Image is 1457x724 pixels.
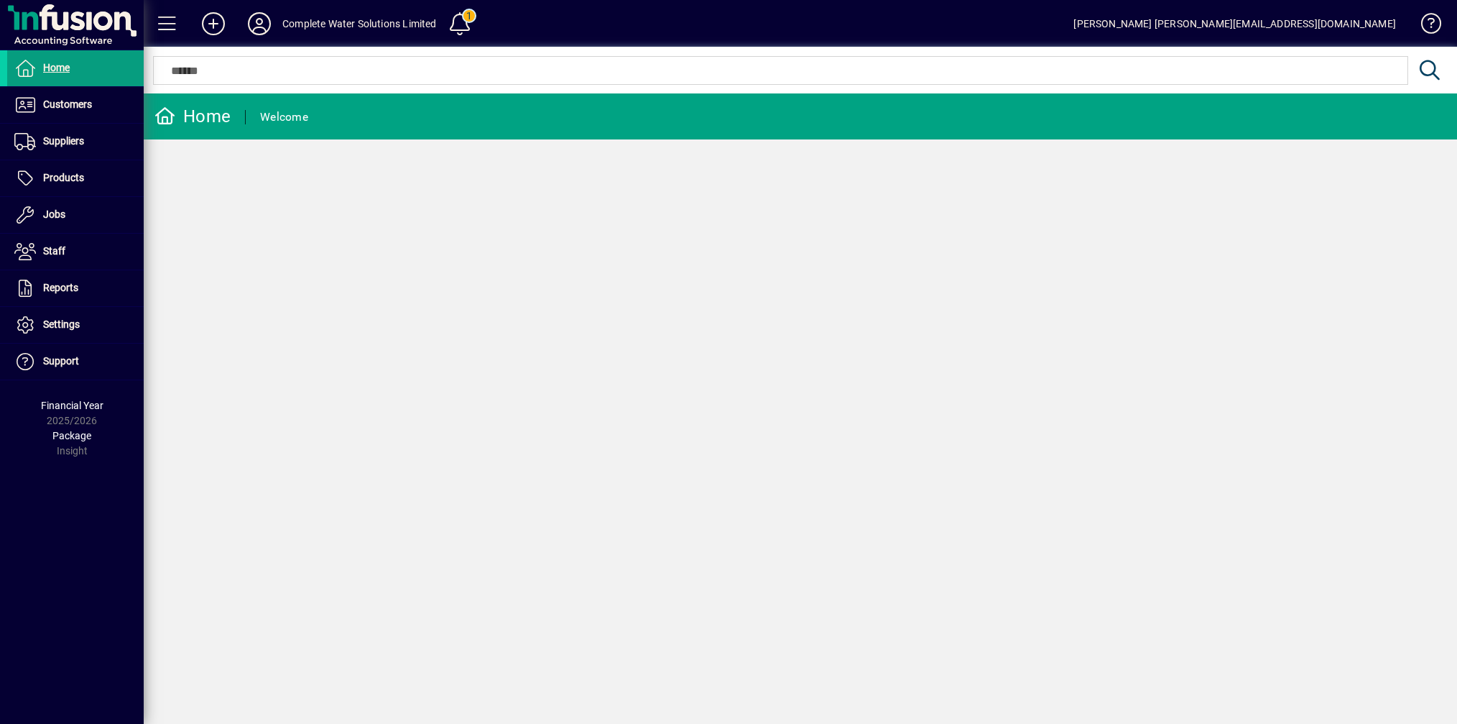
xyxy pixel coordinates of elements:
[190,11,236,37] button: Add
[7,160,144,196] a: Products
[7,307,144,343] a: Settings
[7,234,144,270] a: Staff
[43,355,79,367] span: Support
[7,344,144,380] a: Support
[7,124,144,160] a: Suppliers
[43,319,80,330] span: Settings
[41,400,103,411] span: Financial Year
[7,270,144,306] a: Reports
[154,105,231,128] div: Home
[43,282,78,293] span: Reports
[52,430,91,441] span: Package
[43,135,84,147] span: Suppliers
[43,209,65,220] span: Jobs
[7,87,144,123] a: Customers
[236,11,282,37] button: Profile
[43,172,84,183] span: Products
[282,12,437,35] div: Complete Water Solutions Limited
[43,98,92,110] span: Customers
[43,245,65,257] span: Staff
[1410,3,1439,50] a: Knowledge Base
[260,106,308,129] div: Welcome
[1073,12,1396,35] div: [PERSON_NAME] [PERSON_NAME][EMAIL_ADDRESS][DOMAIN_NAME]
[43,62,70,73] span: Home
[7,197,144,233] a: Jobs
